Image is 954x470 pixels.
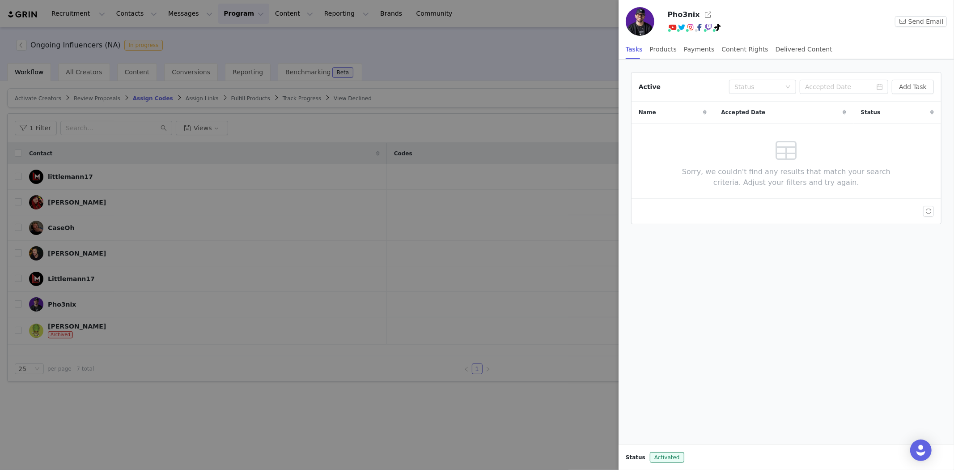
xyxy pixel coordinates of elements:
h3: Pho3nix [667,9,700,20]
button: Add Task [892,80,934,94]
span: Sorry, we couldn't find any results that match your search criteria. Adjust your filters and try ... [669,167,904,188]
i: icon: calendar [877,84,883,90]
span: Name [639,108,656,116]
div: Content Rights [722,39,768,60]
input: Accepted Date [800,80,888,94]
div: Products [650,39,677,60]
div: Status [734,82,781,91]
img: instagram.svg [687,24,694,31]
span: Accepted Date [721,108,766,116]
div: Tasks [626,39,643,60]
div: Active [639,82,661,92]
button: Send Email [895,16,947,27]
i: icon: down [785,84,791,90]
div: Delivered Content [776,39,832,60]
img: 2b471423-25ef-4797-8ef5-b1ecce70f046.jpg [626,7,654,36]
div: Payments [684,39,715,60]
span: Status [861,108,881,116]
span: Activated [650,452,684,463]
span: Status [626,453,645,461]
article: Active [631,72,941,224]
div: Open Intercom Messenger [910,440,932,461]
